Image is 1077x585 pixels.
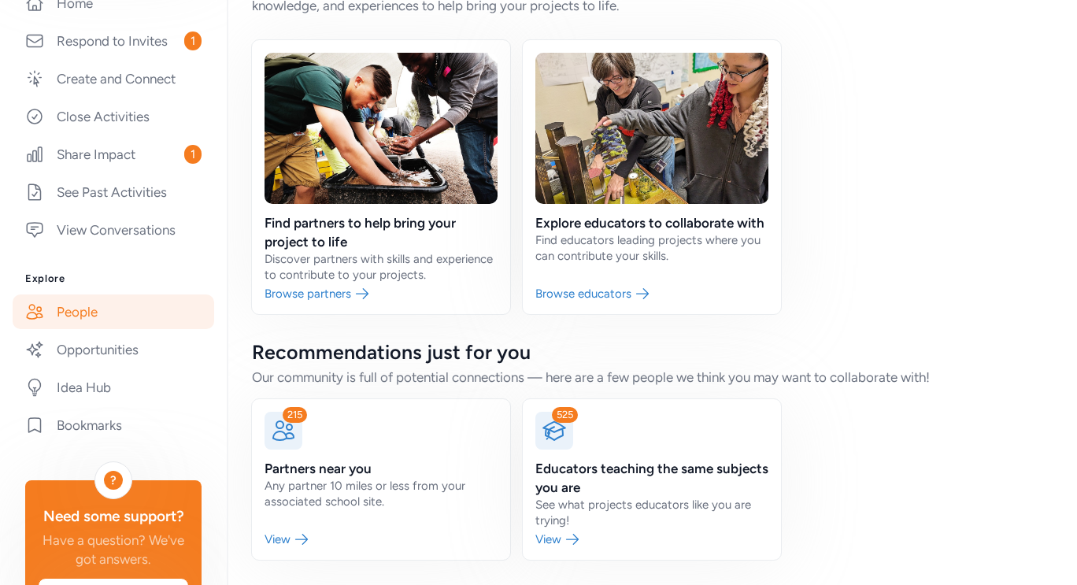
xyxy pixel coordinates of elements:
[25,272,202,285] h3: Explore
[13,408,214,442] a: Bookmarks
[13,332,214,367] a: Opportunities
[13,370,214,405] a: Idea Hub
[283,407,307,423] div: 215
[104,471,123,490] div: ?
[13,99,214,134] a: Close Activities
[13,213,214,247] a: View Conversations
[38,531,189,568] div: Have a question? We've got answers.
[13,24,214,58] a: Respond to Invites1
[552,407,578,423] div: 525
[38,505,189,528] div: Need some support?
[13,137,214,172] a: Share Impact1
[184,31,202,50] span: 1
[13,294,214,329] a: People
[252,368,1052,387] div: Our community is full of potential connections — here are a few people we think you may want to c...
[13,175,214,209] a: See Past Activities
[13,61,214,96] a: Create and Connect
[184,145,202,164] span: 1
[252,339,1052,365] div: Recommendations just for you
